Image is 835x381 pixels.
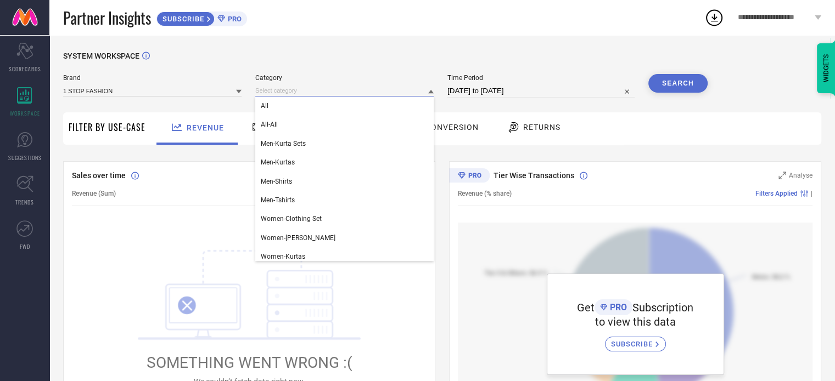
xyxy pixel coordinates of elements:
[20,242,30,251] span: FWD
[595,315,676,328] span: to view this data
[255,229,434,247] div: Women-Kurta Sets
[449,168,490,185] div: Premium
[648,74,708,93] button: Search
[187,123,224,132] span: Revenue
[704,8,724,27] div: Open download list
[261,102,268,110] span: All
[607,302,627,312] span: PRO
[157,15,207,23] span: SUBSCRIBE
[72,171,126,180] span: Sales over time
[755,190,798,197] span: Filters Applied
[523,123,561,132] span: Returns
[255,96,434,115] div: All
[425,123,479,132] span: Conversion
[255,247,434,266] div: Women-Kurtas
[261,121,278,128] span: All-All
[8,153,42,162] span: SUGGESTIONS
[494,171,574,180] span: Tier Wise Transactions
[577,301,595,314] span: Get
[447,74,635,82] span: Time Period
[261,215,322,223] span: Women-Clothing Set
[69,121,145,134] span: Filter By Use-Case
[605,328,666,351] a: SUBSCRIBE
[63,74,242,82] span: Brand
[63,7,151,29] span: Partner Insights
[261,253,305,260] span: Women-Kurtas
[447,84,635,98] input: Select time period
[9,65,41,73] span: SCORECARDS
[811,190,812,197] span: |
[632,301,693,314] span: Subscription
[15,198,34,206] span: TRENDS
[458,190,512,197] span: Revenue (% share)
[261,140,306,147] span: Men-Kurta Sets
[255,74,434,82] span: Category
[63,52,139,60] span: SYSTEM WORKSPACE
[147,354,352,372] span: SOMETHING WENT WRONG :(
[156,9,247,26] a: SUBSCRIBEPRO
[261,234,335,242] span: Women-[PERSON_NAME]
[255,191,434,209] div: Men-Tshirts
[255,153,434,172] div: Men-Kurtas
[789,172,812,179] span: Analyse
[611,340,655,348] span: SUBSCRIBE
[255,209,434,228] div: Women-Clothing Set
[225,15,242,23] span: PRO
[778,172,786,179] svg: Zoom
[72,190,116,197] span: Revenue (Sum)
[255,85,434,96] input: Select category
[261,178,292,185] span: Men-Shirts
[255,115,434,134] div: All-All
[261,196,295,204] span: Men-Tshirts
[261,158,295,166] span: Men-Kurtas
[255,172,434,191] div: Men-Shirts
[255,134,434,153] div: Men-Kurta Sets
[10,109,40,117] span: WORKSPACE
